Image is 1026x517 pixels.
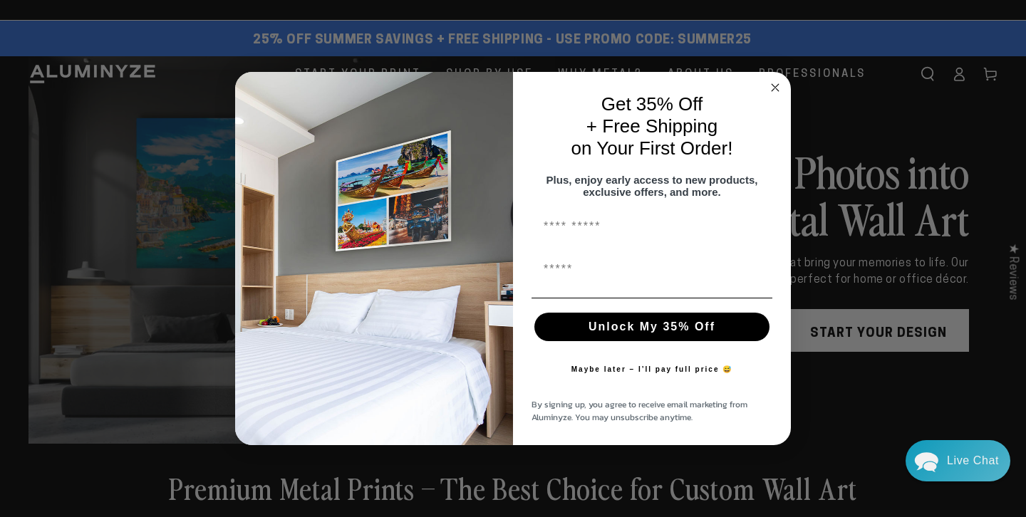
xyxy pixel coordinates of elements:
[534,313,769,341] button: Unlock My 35% Off
[947,440,999,481] div: Contact Us Directly
[564,355,740,384] button: Maybe later – I’ll pay full price 😅
[906,440,1010,481] div: Chat widget toggle
[767,79,784,96] button: Close dialog
[571,137,733,159] span: on Your First Order!
[546,174,758,198] span: Plus, enjoy early access to new products, exclusive offers, and more.
[532,298,772,298] img: underline
[235,72,513,445] img: 728e4f65-7e6c-44e2-b7d1-0292a396982f.jpeg
[532,398,747,424] span: By signing up, you agree to receive email marketing from Aluminyze. You may unsubscribe anytime.
[586,115,717,137] span: + Free Shipping
[601,93,703,115] span: Get 35% Off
